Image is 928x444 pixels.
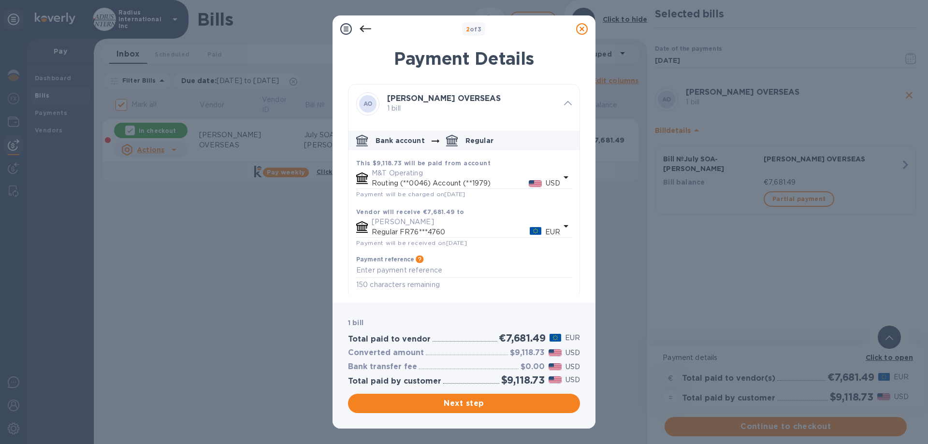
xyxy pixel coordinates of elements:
h2: €7,681.49 [499,332,545,344]
span: Payment will be received on [DATE] [356,239,467,246]
p: [PERSON_NAME] [372,217,560,227]
h3: Bank transfer fee [348,362,417,372]
b: This $9,118.73 will be paid from account [356,159,491,167]
b: [PERSON_NAME] OVERSEAS [387,94,501,103]
p: 150 characters remaining [356,279,572,290]
p: 1 bill [387,103,556,114]
p: EUR [545,227,560,237]
div: AO[PERSON_NAME] OVERSEAS 1 bill [348,85,580,123]
img: USD [549,349,562,356]
span: Payment will be charged on [DATE] [356,190,465,198]
b: of 3 [466,26,482,33]
p: EUR [565,333,580,343]
p: Routing (**0046) Account (**1979) [372,178,529,188]
h2: $9,118.73 [501,374,545,386]
p: Regular [465,136,493,145]
img: USD [549,376,562,383]
p: Bank account [376,136,425,145]
p: USD [565,375,580,385]
b: 1 bill [348,319,363,327]
span: 2 [466,26,470,33]
button: Next step [348,394,580,413]
img: USD [549,363,562,370]
h3: Total paid to vendor [348,335,431,344]
h1: Payment Details [348,48,580,69]
p: M&T Operating [372,168,560,178]
div: default-method [348,127,580,298]
p: Regular FR76***4760 [372,227,530,237]
h3: Converted amount [348,348,424,358]
b: AO [363,100,373,107]
p: USD [546,178,560,188]
p: USD [565,348,580,358]
h3: $9,118.73 [510,348,545,358]
h3: Payment reference [356,256,414,263]
h3: $0.00 [521,362,545,372]
b: Vendor will receive €7,681.49 to [356,208,464,215]
span: Next step [356,398,572,409]
p: USD [565,362,580,372]
img: USD [529,180,542,187]
h3: Total paid by customer [348,377,441,386]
